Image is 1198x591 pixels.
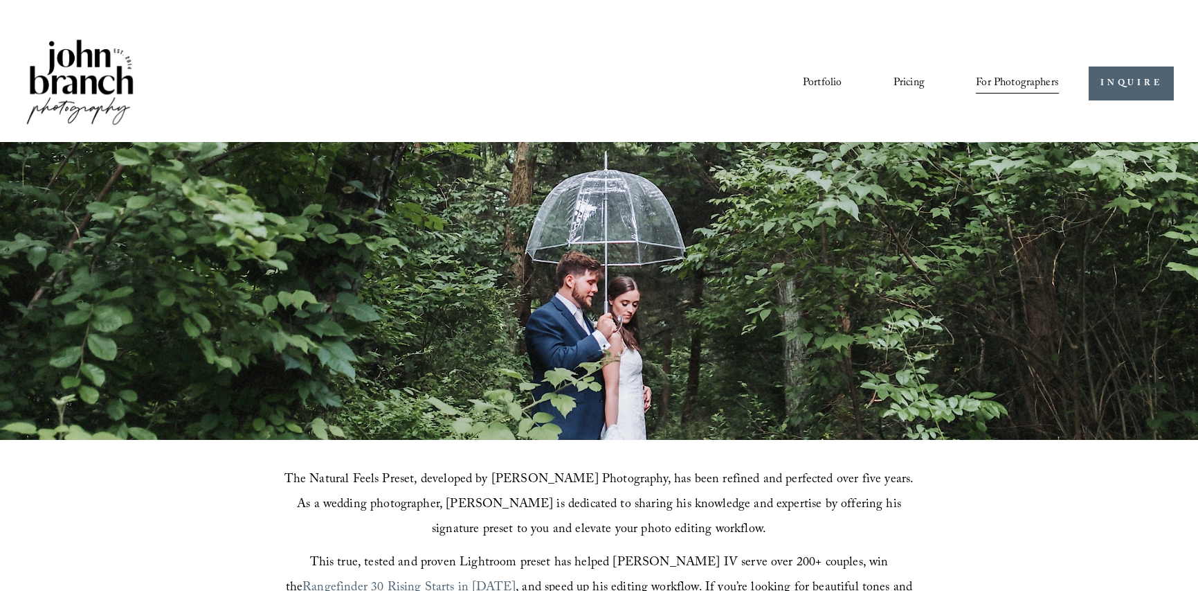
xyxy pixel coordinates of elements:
[976,72,1059,96] a: folder dropdown
[284,470,918,541] span: The Natural Feels Preset, developed by [PERSON_NAME] Photography, has been refined and perfected ...
[1089,67,1174,100] a: INQUIRE
[24,37,136,130] img: John Branch IV Photography
[893,72,925,96] a: Pricing
[976,73,1059,94] span: For Photographers
[803,72,842,96] a: Portfolio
